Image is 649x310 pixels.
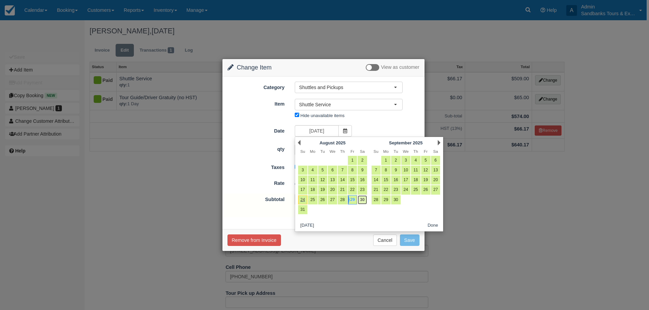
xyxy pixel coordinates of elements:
[348,166,357,175] a: 8
[351,149,354,153] span: Friday
[348,185,357,194] a: 22
[403,149,409,153] span: Wednesday
[237,64,272,71] span: Change Item
[319,140,335,145] span: August
[431,166,440,175] a: 13
[391,166,400,175] a: 9
[358,195,367,204] a: 30
[391,195,400,204] a: 30
[298,140,301,145] a: Prev
[421,166,430,175] a: 12
[222,82,290,91] label: Category
[411,156,420,165] a: 4
[431,185,440,194] a: 27
[371,195,381,204] a: 28
[358,166,367,175] a: 9
[431,156,440,165] a: 6
[328,185,337,194] a: 20
[371,175,381,185] a: 14
[328,195,337,204] a: 27
[298,221,317,230] button: [DATE]
[373,234,397,246] button: Cancel
[411,175,420,185] a: 18
[381,156,390,165] a: 1
[222,125,290,135] label: Date
[308,166,317,175] a: 4
[338,166,347,175] a: 7
[381,166,390,175] a: 8
[374,149,378,153] span: Sunday
[328,175,337,185] a: 13
[381,175,390,185] a: 15
[227,234,281,246] button: Remove from Invoice
[358,175,367,185] a: 16
[336,140,345,145] span: 2025
[371,185,381,194] a: 21
[318,185,327,194] a: 19
[381,195,390,204] a: 29
[318,175,327,185] a: 12
[298,175,307,185] a: 10
[298,185,307,194] a: 17
[393,149,398,153] span: Tuesday
[371,166,381,175] a: 7
[222,143,290,153] label: qty
[425,221,441,230] button: Done
[391,175,400,185] a: 16
[298,195,307,204] a: 24
[298,166,307,175] a: 3
[401,185,410,194] a: 24
[340,149,345,153] span: Thursday
[348,156,357,165] a: 1
[348,175,357,185] a: 15
[389,140,412,145] span: September
[421,156,430,165] a: 5
[358,156,367,165] a: 2
[338,185,347,194] a: 21
[222,162,290,171] label: Taxes
[300,149,305,153] span: Sunday
[290,178,425,189] div: 1
[301,113,344,118] label: Hide unavailable items
[318,166,327,175] a: 5
[328,166,337,175] a: 6
[381,65,419,70] span: View as customer
[318,195,327,204] a: 26
[358,185,367,194] a: 23
[424,149,428,153] span: Friday
[298,205,307,214] a: 31
[411,166,420,175] a: 11
[431,175,440,185] a: 20
[413,149,418,153] span: Thursday
[222,177,290,187] label: Rate
[348,195,357,204] a: 29
[433,149,438,153] span: Saturday
[299,84,394,91] span: Shuttles and Pickups
[310,149,315,153] span: Monday
[222,194,290,203] label: Subtotal
[320,149,325,153] span: Tuesday
[381,185,390,194] a: 22
[438,140,440,145] a: Next
[391,156,400,165] a: 2
[360,149,365,153] span: Saturday
[338,195,347,204] a: 28
[295,82,403,93] button: Shuttles and Pickups
[308,175,317,185] a: 11
[338,175,347,185] a: 14
[400,234,419,246] button: Save
[411,185,420,194] a: 25
[308,185,317,194] a: 18
[401,156,410,165] a: 3
[401,166,410,175] a: 10
[295,99,403,110] button: Shuttle Service
[383,149,389,153] span: Monday
[330,149,335,153] span: Wednesday
[222,98,290,108] label: Item
[401,175,410,185] a: 17
[308,195,317,204] a: 25
[421,175,430,185] a: 19
[299,101,394,108] span: Shuttle Service
[413,140,423,145] span: 2025
[391,185,400,194] a: 23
